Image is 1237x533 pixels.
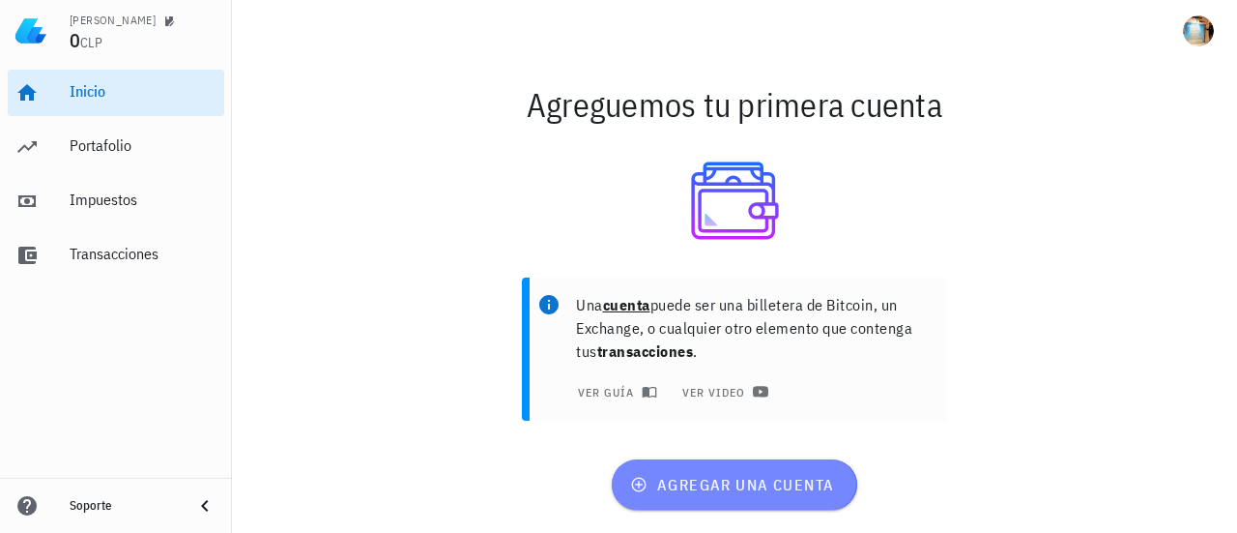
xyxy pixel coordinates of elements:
[70,191,216,209] div: Impuestos
[576,384,653,400] span: ver guía
[669,378,777,405] a: ver video
[1183,15,1214,46] div: avatar
[70,136,216,155] div: Portafolio
[70,498,178,514] div: Soporte
[70,27,80,53] span: 0
[8,124,224,170] a: Portafolio
[8,178,224,224] a: Impuestos
[70,245,216,263] div: Transacciones
[232,74,1237,135] div: Agreguemos tu primera cuenta
[603,295,650,314] b: cuenta
[70,13,156,28] div: [PERSON_NAME]
[634,475,834,494] span: agregar una cuenta
[576,293,932,363] p: Una puede ser una billetera de Bitcoin, un Exchange, o cualquier otro elemento que contenga tus .
[597,341,694,361] b: transacciones
[80,34,102,51] span: CLP
[564,378,666,405] button: ver guía
[8,232,224,279] a: Transacciones
[612,459,856,510] button: agregar una cuenta
[15,15,46,46] img: LedgiFi
[8,70,224,116] a: Inicio
[70,82,216,101] div: Inicio
[680,384,764,400] span: ver video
